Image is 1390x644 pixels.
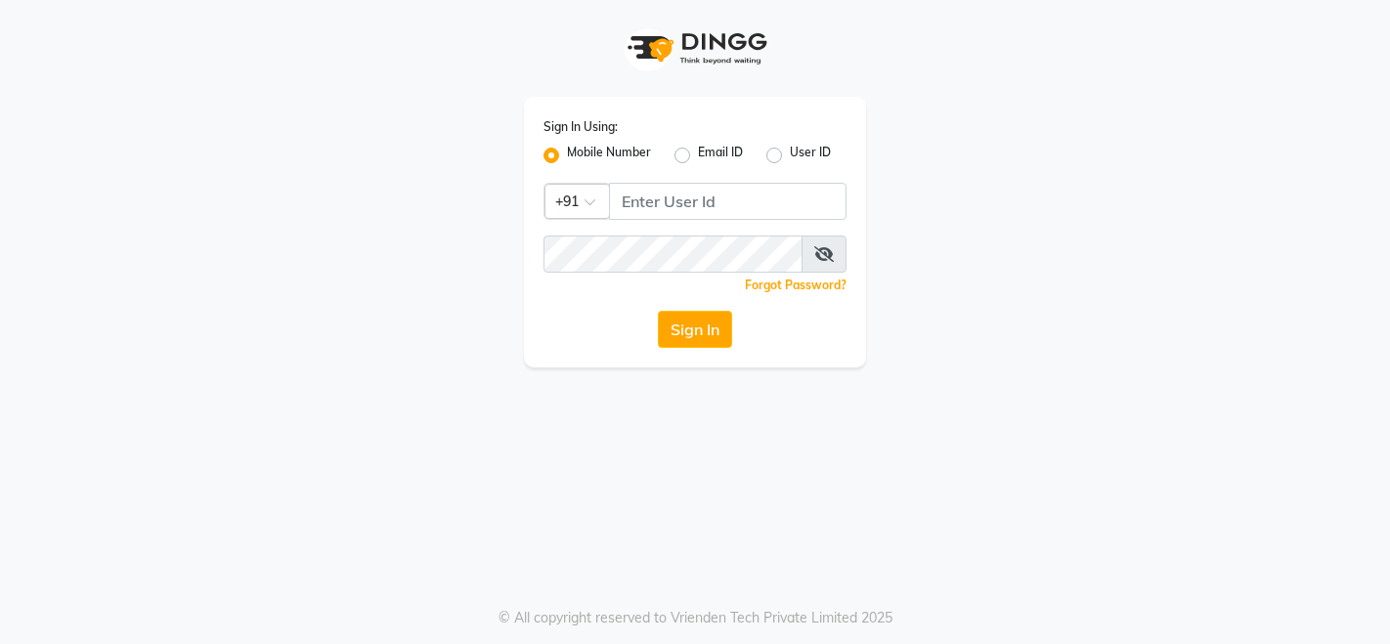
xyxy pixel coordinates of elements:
[790,144,831,167] label: User ID
[698,144,743,167] label: Email ID
[617,20,773,77] img: logo1.svg
[658,311,732,348] button: Sign In
[745,278,847,292] a: Forgot Password?
[543,236,803,273] input: Username
[609,183,847,220] input: Username
[567,144,651,167] label: Mobile Number
[543,118,618,136] label: Sign In Using:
